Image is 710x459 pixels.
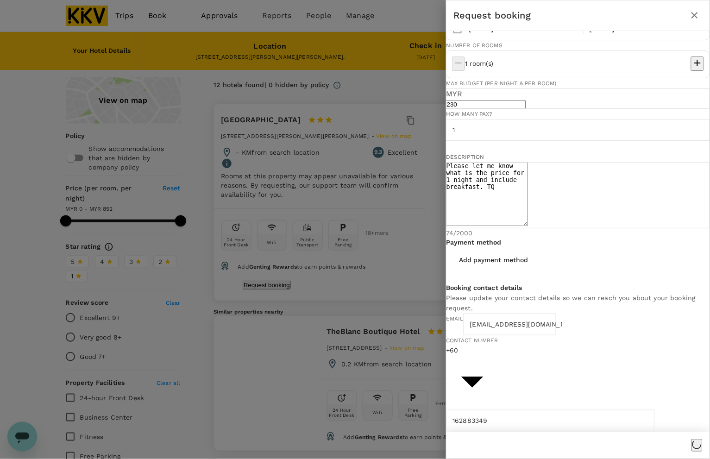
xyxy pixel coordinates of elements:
p: Add payment method [459,255,528,264]
span: Max Budget (per night & per room) [446,80,557,87]
p: MYR [446,88,710,100]
span: Email [446,315,464,322]
span: How many pax? [446,111,493,117]
textarea: Please let me know what is the price for 1 night and include breakfast. TQ [446,162,528,226]
span: Contact Number [446,337,498,344]
h6: Please update your contact details so we can reach you about your booking request. [446,293,710,314]
h6: Booking contact details [446,283,710,293]
button: decrease [452,57,465,71]
button: Add payment method [446,248,541,272]
span: Description [446,154,484,160]
p: 74 /2000 [446,228,710,238]
div: +60 [446,346,499,355]
h6: Payment method [446,238,710,248]
button: close [687,7,703,23]
span: +60 [446,346,458,354]
p: 1 room(s) [465,59,691,68]
div: Request booking [453,8,687,23]
button: decrease [691,57,704,71]
span: Number of rooms [446,42,503,49]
